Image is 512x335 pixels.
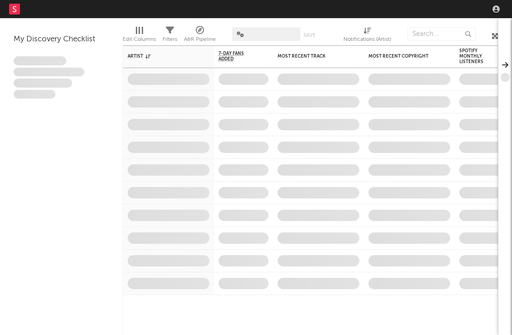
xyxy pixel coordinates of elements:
[368,54,437,59] div: Most Recent Copyright
[128,54,196,59] div: Artist
[184,34,216,45] div: A&R Pipeline
[14,56,66,65] span: Lorem ipsum dolor
[459,48,491,64] div: Spotify Monthly Listeners
[184,23,216,49] div: A&R Pipeline
[219,51,255,62] span: 7-Day Fans Added
[123,34,156,45] div: Edit Columns
[14,34,109,45] div: My Discovery Checklist
[278,54,346,59] div: Most Recent Track
[14,68,85,77] span: Integer aliquet in purus et
[343,34,391,45] div: Notifications (Artist)
[14,90,55,99] span: Aliquam viverra
[14,79,72,88] span: Praesent ac interdum
[343,23,391,49] div: Notifications (Artist)
[123,23,156,49] div: Edit Columns
[408,27,476,41] input: Search...
[303,33,315,38] button: Save
[163,23,177,49] div: Filters
[163,34,177,45] div: Filters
